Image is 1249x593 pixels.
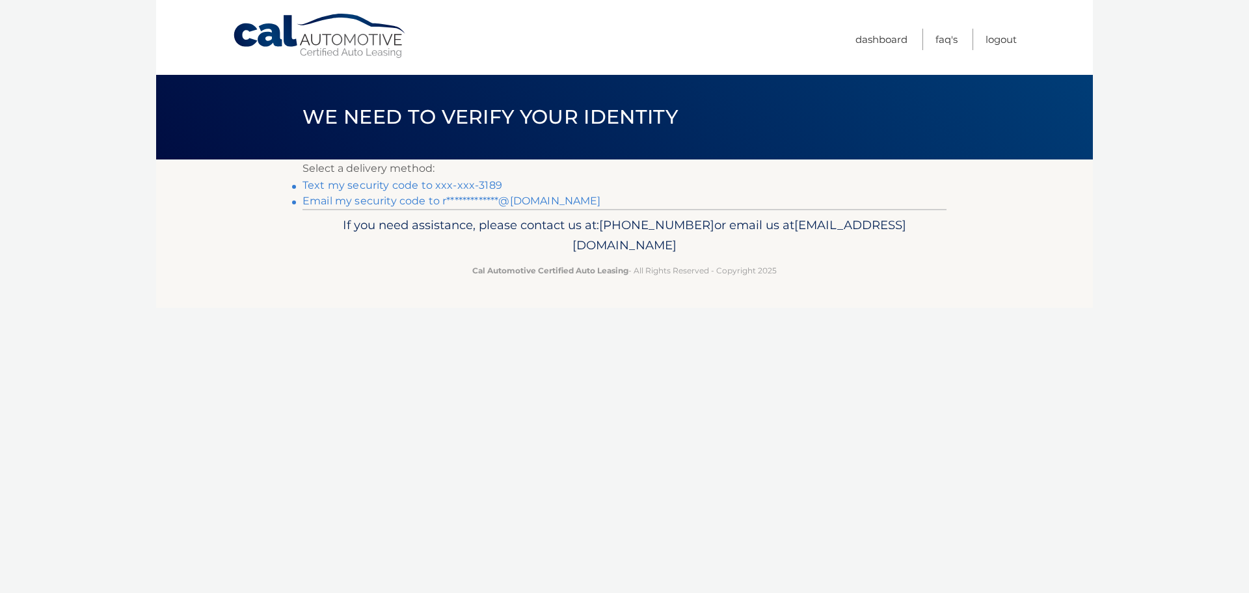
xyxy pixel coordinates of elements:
strong: Cal Automotive Certified Auto Leasing [472,266,628,275]
a: Dashboard [855,29,907,50]
a: Logout [986,29,1017,50]
p: Select a delivery method: [302,159,947,178]
a: Text my security code to xxx-xxx-3189 [302,179,502,191]
p: If you need assistance, please contact us at: or email us at [311,215,938,256]
span: We need to verify your identity [302,105,678,129]
a: FAQ's [935,29,958,50]
span: [PHONE_NUMBER] [599,217,714,232]
a: Cal Automotive [232,13,408,59]
p: - All Rights Reserved - Copyright 2025 [311,264,938,277]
